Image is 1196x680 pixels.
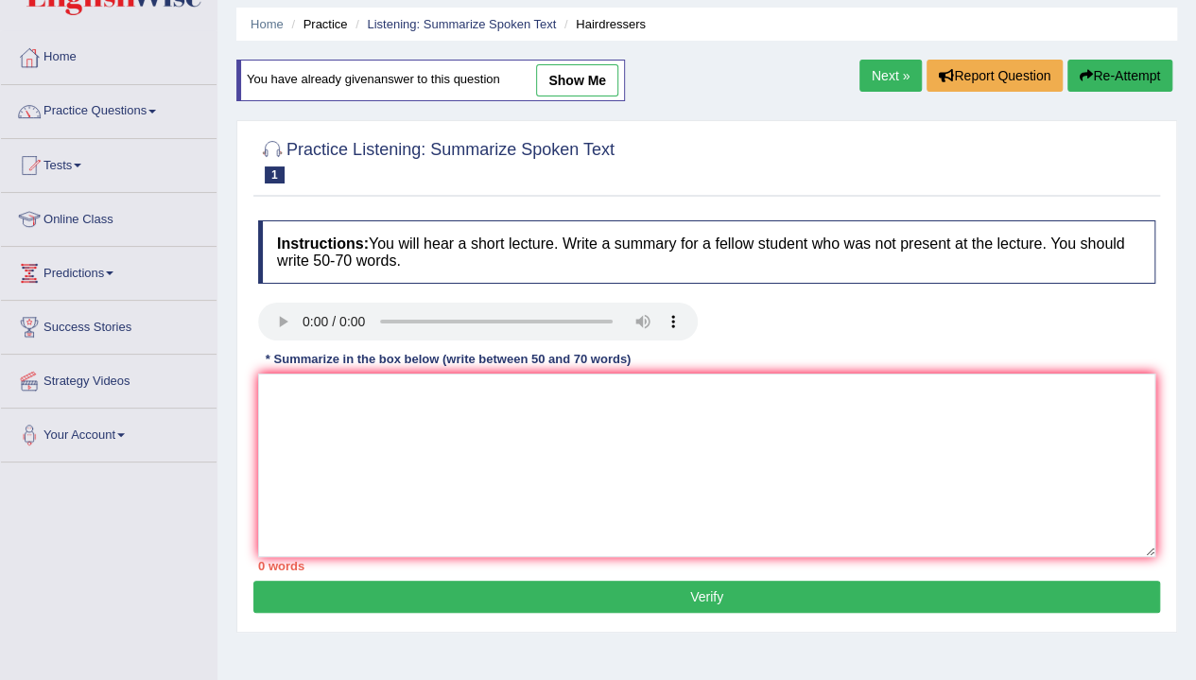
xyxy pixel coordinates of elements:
[1,193,217,240] a: Online Class
[1067,60,1172,92] button: Re-Attempt
[258,136,615,183] h2: Practice Listening: Summarize Spoken Text
[1,355,217,402] a: Strategy Videos
[927,60,1063,92] button: Report Question
[859,60,922,92] a: Next »
[536,64,618,96] a: show me
[258,220,1155,284] h4: You will hear a short lecture. Write a summary for a fellow student who was not present at the le...
[286,15,347,33] li: Practice
[1,301,217,348] a: Success Stories
[367,17,556,31] a: Listening: Summarize Spoken Text
[258,557,1155,575] div: 0 words
[1,31,217,78] a: Home
[277,235,369,252] b: Instructions:
[236,60,625,101] div: You have already given answer to this question
[560,15,646,33] li: Hairdressers
[258,350,638,368] div: * Summarize in the box below (write between 50 and 70 words)
[253,581,1160,613] button: Verify
[1,85,217,132] a: Practice Questions
[251,17,284,31] a: Home
[265,166,285,183] span: 1
[1,409,217,456] a: Your Account
[1,139,217,186] a: Tests
[1,247,217,294] a: Predictions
